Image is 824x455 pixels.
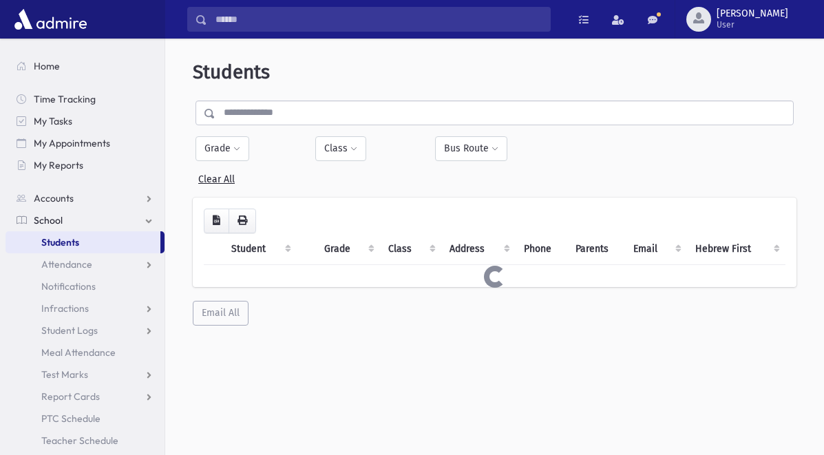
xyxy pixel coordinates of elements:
[6,231,160,253] a: Students
[34,93,96,105] span: Time Tracking
[6,297,165,319] a: Infractions
[6,132,165,154] a: My Appointments
[6,275,165,297] a: Notifications
[34,159,83,171] span: My Reports
[6,341,165,363] a: Meal Attendance
[6,319,165,341] a: Student Logs
[41,280,96,293] span: Notifications
[6,209,165,231] a: School
[316,233,380,265] th: Grade
[41,236,79,248] span: Students
[193,301,249,326] button: Email All
[204,209,229,233] button: CSV
[41,368,88,381] span: Test Marks
[516,233,567,265] th: Phone
[6,430,165,452] a: Teacher Schedule
[41,258,92,271] span: Attendance
[6,110,165,132] a: My Tasks
[41,324,98,337] span: Student Logs
[6,154,165,176] a: My Reports
[41,434,118,447] span: Teacher Schedule
[6,55,165,77] a: Home
[193,61,270,83] span: Students
[207,7,550,32] input: Search
[625,233,687,265] th: Email
[6,187,165,209] a: Accounts
[435,136,507,161] button: Bus Route
[380,233,441,265] th: Class
[6,88,165,110] a: Time Tracking
[6,385,165,408] a: Report Cards
[34,60,60,72] span: Home
[34,115,72,127] span: My Tasks
[717,19,788,30] span: User
[34,214,63,226] span: School
[41,412,101,425] span: PTC Schedule
[717,8,788,19] span: [PERSON_NAME]
[567,233,625,265] th: Parents
[315,136,366,161] button: Class
[198,168,235,185] a: Clear All
[196,136,249,161] button: Grade
[229,209,256,233] button: Print
[6,408,165,430] a: PTC Schedule
[6,363,165,385] a: Test Marks
[41,390,100,403] span: Report Cards
[34,192,74,204] span: Accounts
[6,253,165,275] a: Attendance
[34,137,110,149] span: My Appointments
[441,233,516,265] th: Address
[223,233,297,265] th: Student
[41,302,89,315] span: Infractions
[687,233,785,265] th: Hebrew First
[11,6,90,33] img: AdmirePro
[41,346,116,359] span: Meal Attendance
